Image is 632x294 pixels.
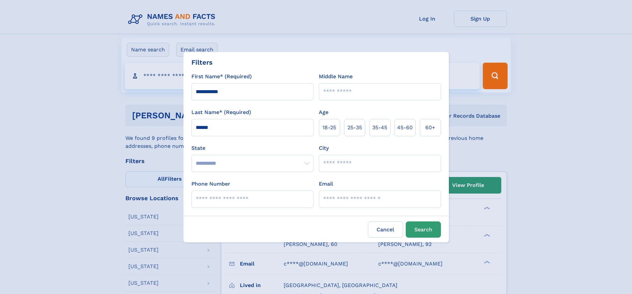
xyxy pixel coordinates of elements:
[347,124,362,132] span: 25‑35
[368,221,403,238] label: Cancel
[372,124,387,132] span: 35‑45
[319,180,333,188] label: Email
[191,73,252,81] label: First Name* (Required)
[406,221,441,238] button: Search
[319,73,353,81] label: Middle Name
[319,108,328,116] label: Age
[397,124,413,132] span: 45‑60
[191,108,251,116] label: Last Name* (Required)
[191,57,213,67] div: Filters
[425,124,435,132] span: 60+
[191,180,230,188] label: Phone Number
[319,144,329,152] label: City
[322,124,336,132] span: 18‑25
[191,144,314,152] label: State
